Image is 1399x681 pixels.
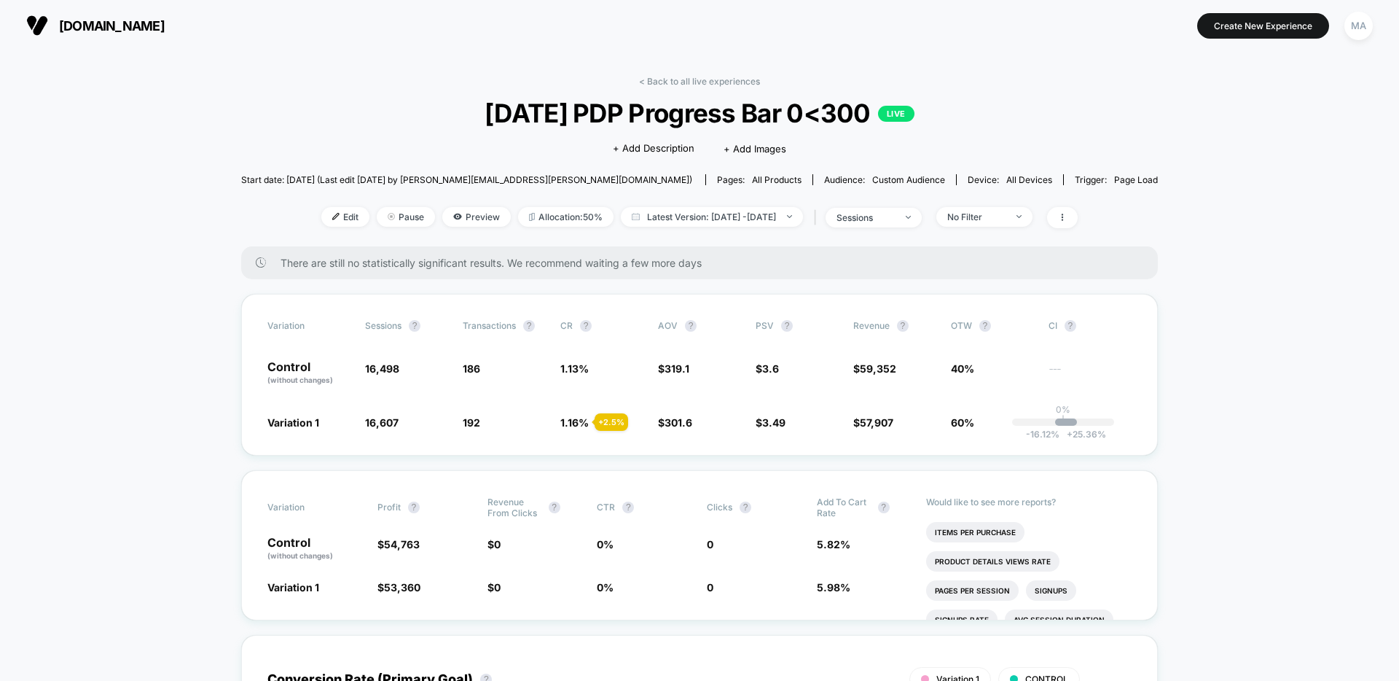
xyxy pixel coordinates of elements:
[781,320,793,332] button: ?
[762,362,779,375] span: 3.6
[658,320,678,331] span: AOV
[597,538,614,550] span: 0 %
[639,76,760,87] a: < Back to all live experiences
[267,375,333,384] span: (without changes)
[1075,174,1158,185] div: Trigger:
[1026,429,1059,440] span: -16.12 %
[824,174,945,185] div: Audience:
[408,502,420,513] button: ?
[1344,12,1373,40] div: MA
[487,497,541,518] span: Revenue From Clicks
[860,362,896,375] span: 59,352
[518,207,614,227] span: Allocation: 50%
[1065,320,1076,332] button: ?
[685,320,697,332] button: ?
[267,551,333,560] span: (without changes)
[1016,215,1022,218] img: end
[956,174,1063,185] span: Device:
[756,362,779,375] span: $
[487,538,501,550] span: $
[267,497,348,518] span: Variation
[267,320,348,332] span: Variation
[951,416,974,429] span: 60%
[580,320,592,332] button: ?
[853,320,890,331] span: Revenue
[756,320,774,331] span: PSV
[442,207,511,227] span: Preview
[717,174,802,185] div: Pages:
[267,416,319,429] span: Variation 1
[1006,174,1052,185] span: all devices
[926,580,1019,601] li: Pages Per Session
[1059,429,1106,440] span: 25.36 %
[388,213,395,220] img: end
[1197,13,1329,39] button: Create New Experience
[622,502,634,513] button: ?
[810,207,826,228] span: |
[658,362,689,375] span: $
[752,174,802,185] span: all products
[384,538,420,550] span: 54,763
[377,207,435,227] span: Pause
[762,416,785,429] span: 3.49
[321,207,369,227] span: Edit
[853,416,893,429] span: $
[632,213,640,220] img: calendar
[817,538,850,550] span: 5.82 %
[59,18,165,34] span: [DOMAIN_NAME]
[597,502,615,513] span: CTR
[926,522,1024,542] li: Items Per Purchase
[494,538,501,550] span: 0
[377,502,401,513] span: Profit
[267,361,350,386] p: Control
[979,320,991,332] button: ?
[287,98,1112,128] span: [DATE] PDP Progress Bar 0<300
[1067,429,1073,440] span: +
[523,320,535,332] button: ?
[1049,365,1132,386] span: ---
[724,143,786,155] span: + Add Images
[1049,320,1129,332] span: CI
[560,416,589,429] span: 1.16 %
[463,416,480,429] span: 192
[1026,580,1076,601] li: Signups
[22,14,169,37] button: [DOMAIN_NAME]
[947,211,1006,222] div: No Filter
[926,551,1059,572] li: Product Details Views Rate
[817,581,850,594] span: 5.98 %
[26,15,48,36] img: Visually logo
[707,502,732,513] span: Clicks
[377,538,420,550] span: $
[384,581,420,594] span: 53,360
[365,416,399,429] span: 16,607
[836,212,895,223] div: sessions
[853,362,896,375] span: $
[595,413,628,431] div: + 2.5 %
[951,320,1031,332] span: OTW
[1005,610,1113,630] li: Avg Session Duration
[409,320,420,332] button: ?
[926,497,1131,507] p: Would like to see more reports?
[621,207,803,227] span: Latest Version: [DATE] - [DATE]
[332,213,340,220] img: edit
[494,581,501,594] span: 0
[665,362,689,375] span: 319.1
[906,216,911,219] img: end
[897,320,909,332] button: ?
[463,320,516,331] span: Transactions
[860,416,893,429] span: 57,907
[377,581,420,594] span: $
[549,502,560,513] button: ?
[658,416,692,429] span: $
[560,362,589,375] span: 1.13 %
[787,215,792,218] img: end
[740,502,751,513] button: ?
[1062,415,1065,426] p: |
[1056,404,1070,415] p: 0%
[926,610,998,630] li: Signups Rate
[878,502,890,513] button: ?
[560,320,573,331] span: CR
[1114,174,1158,185] span: Page Load
[756,416,785,429] span: $
[872,174,945,185] span: Custom Audience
